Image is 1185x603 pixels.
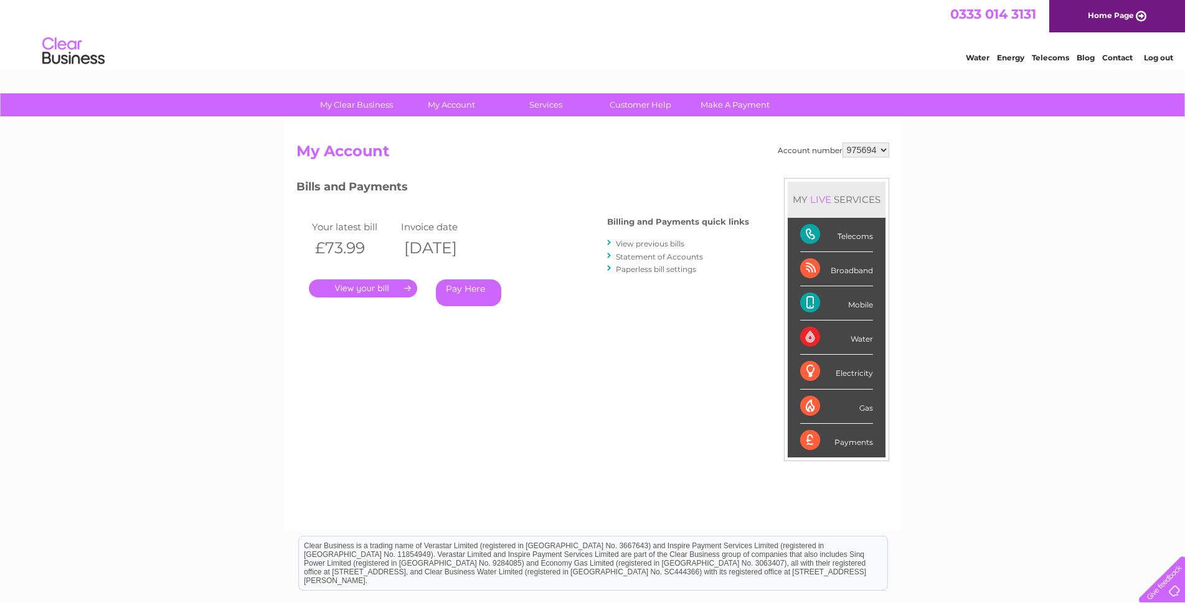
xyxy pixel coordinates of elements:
[808,194,834,205] div: LIVE
[684,93,786,116] a: Make A Payment
[1032,53,1069,62] a: Telecoms
[296,143,889,166] h2: My Account
[1102,53,1133,62] a: Contact
[607,217,749,227] h4: Billing and Payments quick links
[299,7,887,60] div: Clear Business is a trading name of Verastar Limited (registered in [GEOGRAPHIC_DATA] No. 3667643...
[400,93,503,116] a: My Account
[788,182,885,217] div: MY SERVICES
[398,218,488,235] td: Invoice date
[309,235,399,261] th: £73.99
[436,279,501,306] a: Pay Here
[800,320,873,355] div: Water
[309,279,417,297] a: .
[296,178,749,200] h3: Bills and Payments
[800,390,873,424] div: Gas
[494,93,597,116] a: Services
[305,93,408,116] a: My Clear Business
[778,143,889,157] div: Account number
[616,239,684,248] a: View previous bills
[42,32,105,70] img: logo.png
[800,355,873,389] div: Electricity
[616,264,696,274] a: Paperless bill settings
[398,235,488,261] th: [DATE]
[800,218,873,252] div: Telecoms
[966,53,989,62] a: Water
[589,93,692,116] a: Customer Help
[800,252,873,286] div: Broadband
[1077,53,1095,62] a: Blog
[616,252,703,261] a: Statement of Accounts
[800,424,873,457] div: Payments
[997,53,1024,62] a: Energy
[309,218,399,235] td: Your latest bill
[950,6,1036,22] a: 0333 014 3131
[1144,53,1173,62] a: Log out
[800,286,873,320] div: Mobile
